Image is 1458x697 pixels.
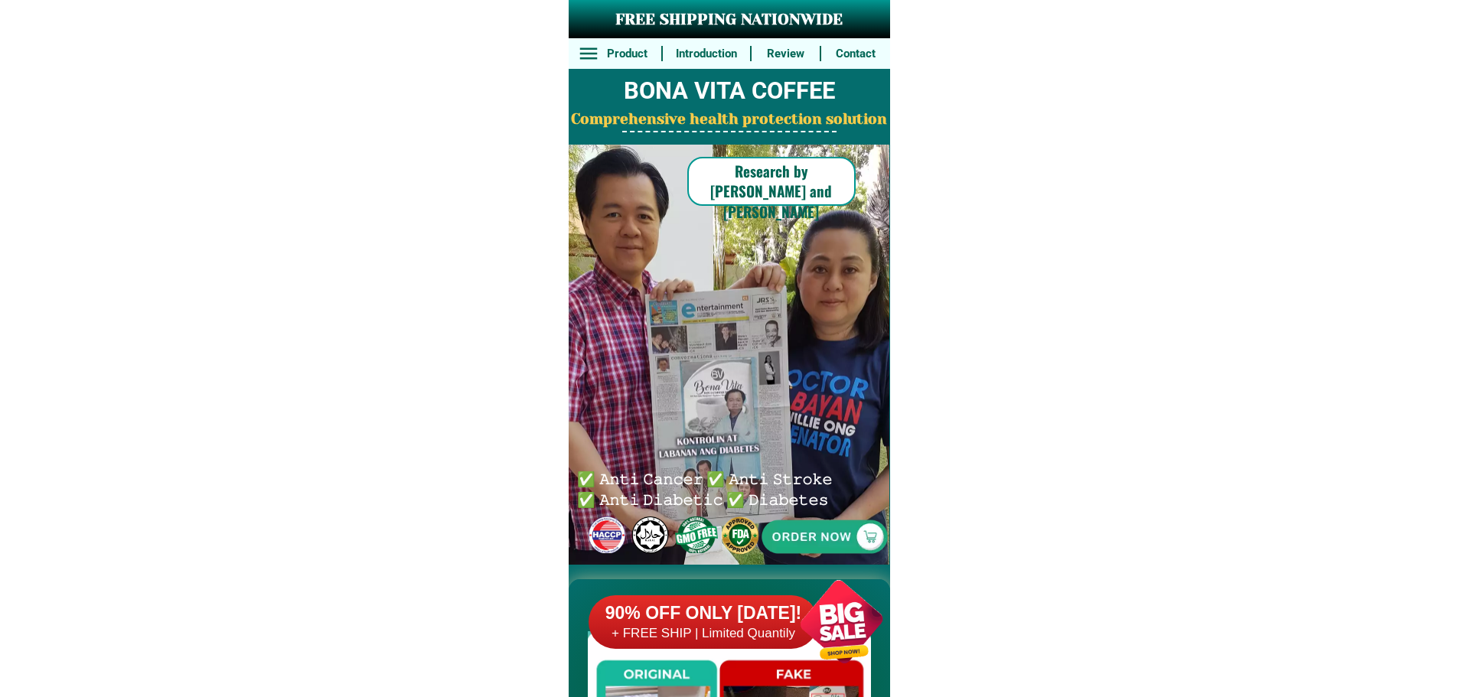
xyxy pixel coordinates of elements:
h6: + FREE SHIP | Limited Quantily [589,625,818,642]
h6: Introduction [670,45,742,63]
h6: ✅ 𝙰𝚗𝚝𝚒 𝙲𝚊𝚗𝚌𝚎𝚛 ✅ 𝙰𝚗𝚝𝚒 𝚂𝚝𝚛𝚘𝚔𝚎 ✅ 𝙰𝚗𝚝𝚒 𝙳𝚒𝚊𝚋𝚎𝚝𝚒𝚌 ✅ 𝙳𝚒𝚊𝚋𝚎𝚝𝚎𝚜 [577,467,839,508]
h6: Research by [PERSON_NAME] and [PERSON_NAME] [687,161,856,222]
h2: FAKE VS ORIGINAL [569,591,890,632]
h6: Product [601,45,653,63]
h6: Contact [830,45,882,63]
h6: Review [760,45,812,63]
h2: Comprehensive health protection solution [569,109,890,131]
h6: 90% OFF ONLY [DATE]! [589,602,818,625]
h2: BONA VITA COFFEE [569,73,890,109]
h3: FREE SHIPPING NATIONWIDE [569,8,890,31]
